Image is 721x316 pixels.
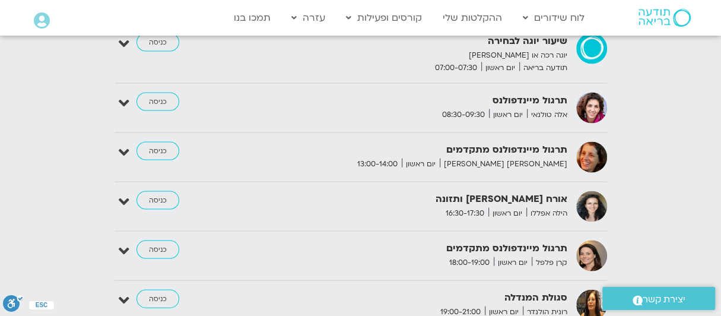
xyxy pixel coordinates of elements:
p: יוגה רכה או [PERSON_NAME] [277,49,567,62]
span: יצירת קשר [643,292,685,308]
img: תודעה בריאה [639,9,691,27]
span: 08:30-09:30 [438,109,489,121]
a: עזרה [285,7,331,29]
span: 07:00-07:30 [431,62,481,74]
strong: סגולת המנדלה [277,290,567,306]
span: יום ראשון [494,257,532,269]
a: כניסה [136,241,179,260]
span: 16:30-17:30 [442,207,488,220]
a: כניסה [136,142,179,161]
a: כניסה [136,191,179,210]
a: יצירת קשר [602,287,715,310]
a: תמכו בנו [228,7,277,29]
a: ההקלטות שלי [437,7,508,29]
strong: תרגול מיינדפולנס [277,93,567,109]
span: אלה טולנאי [527,109,567,121]
a: כניסה [136,33,179,52]
span: יום ראשון [481,62,519,74]
strong: אורח [PERSON_NAME] ותזונה [277,191,567,207]
strong: שיעור יוגה לבחירה [277,33,567,49]
span: יום ראשון [402,158,440,170]
span: הילה אפללו [526,207,567,220]
a: לוח שידורים [517,7,590,29]
a: כניסה [136,290,179,309]
a: כניסה [136,93,179,112]
span: 18:00-19:00 [445,257,494,269]
a: קורסים ופעילות [340,7,428,29]
span: קרן פלפל [532,257,567,269]
strong: תרגול מיינדפולנס מתקדמים [277,142,567,158]
span: יום ראשון [488,207,526,220]
span: [PERSON_NAME] [PERSON_NAME] [440,158,567,170]
span: תודעה בריאה [519,62,567,74]
strong: תרגול מיינדפולנס מתקדמים [277,241,567,257]
span: יום ראשון [489,109,527,121]
span: 13:00-14:00 [353,158,402,170]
